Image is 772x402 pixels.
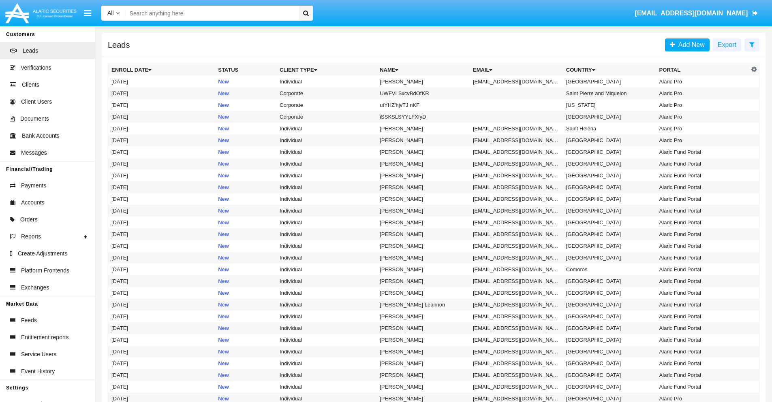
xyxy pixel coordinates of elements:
[718,41,736,48] span: Export
[215,287,276,299] td: New
[108,334,215,346] td: [DATE]
[563,111,656,123] td: [GEOGRAPHIC_DATA]
[276,240,376,252] td: Individual
[563,217,656,228] td: [GEOGRAPHIC_DATA]
[563,64,656,76] th: Country
[276,87,376,99] td: Corporate
[713,38,741,51] button: Export
[376,158,470,170] td: [PERSON_NAME]
[470,381,563,393] td: [EMAIL_ADDRESS][DOMAIN_NAME]
[108,64,215,76] th: Enroll Date
[276,346,376,357] td: Individual
[108,146,215,158] td: [DATE]
[108,170,215,181] td: [DATE]
[563,158,656,170] td: [GEOGRAPHIC_DATA]
[563,264,656,275] td: Comoros
[276,170,376,181] td: Individual
[215,64,276,76] th: Status
[108,99,215,111] td: [DATE]
[376,217,470,228] td: [PERSON_NAME]
[656,193,749,205] td: Alaric Fund Portal
[656,252,749,264] td: Alaric Fund Portal
[656,205,749,217] td: Alaric Fund Portal
[656,76,749,87] td: Alaric Pro
[276,311,376,322] td: Individual
[563,275,656,287] td: [GEOGRAPHIC_DATA]
[215,181,276,193] td: New
[108,287,215,299] td: [DATE]
[470,287,563,299] td: [EMAIL_ADDRESS][DOMAIN_NAME]
[108,217,215,228] td: [DATE]
[22,132,60,140] span: Bank Accounts
[656,322,749,334] td: Alaric Fund Portal
[276,123,376,134] td: Individual
[376,275,470,287] td: [PERSON_NAME]
[656,158,749,170] td: Alaric Fund Portal
[470,217,563,228] td: [EMAIL_ADDRESS][DOMAIN_NAME]
[376,87,470,99] td: UWFVLSxcvBdOfKR
[563,381,656,393] td: [GEOGRAPHIC_DATA]
[21,149,47,157] span: Messages
[470,264,563,275] td: [EMAIL_ADDRESS][DOMAIN_NAME]
[276,217,376,228] td: Individual
[563,205,656,217] td: [GEOGRAPHIC_DATA]
[656,99,749,111] td: Alaric Pro
[108,205,215,217] td: [DATE]
[563,170,656,181] td: [GEOGRAPHIC_DATA]
[215,87,276,99] td: New
[21,367,55,376] span: Event History
[563,76,656,87] td: [GEOGRAPHIC_DATA]
[470,134,563,146] td: [EMAIL_ADDRESS][DOMAIN_NAME]
[376,334,470,346] td: [PERSON_NAME]
[215,99,276,111] td: New
[22,81,39,89] span: Clients
[108,299,215,311] td: [DATE]
[656,287,749,299] td: Alaric Fund Portal
[215,158,276,170] td: New
[376,240,470,252] td: [PERSON_NAME]
[276,357,376,369] td: Individual
[215,146,276,158] td: New
[21,64,51,72] span: Verifications
[276,99,376,111] td: Corporate
[656,240,749,252] td: Alaric Fund Portal
[215,369,276,381] td: New
[108,369,215,381] td: [DATE]
[563,299,656,311] td: [GEOGRAPHIC_DATA]
[563,334,656,346] td: [GEOGRAPHIC_DATA]
[376,264,470,275] td: [PERSON_NAME]
[376,299,470,311] td: [PERSON_NAME] Leannon
[656,275,749,287] td: Alaric Fund Portal
[563,181,656,193] td: [GEOGRAPHIC_DATA]
[215,193,276,205] td: New
[108,311,215,322] td: [DATE]
[215,217,276,228] td: New
[376,146,470,158] td: [PERSON_NAME]
[23,47,38,55] span: Leads
[108,193,215,205] td: [DATE]
[376,205,470,217] td: [PERSON_NAME]
[376,111,470,123] td: iSSKSLSYYLFXfyD
[470,170,563,181] td: [EMAIL_ADDRESS][DOMAIN_NAME]
[656,369,749,381] td: Alaric Fund Portal
[635,10,748,17] span: [EMAIL_ADDRESS][DOMAIN_NAME]
[675,41,705,48] span: Add New
[108,42,130,48] h5: Leads
[656,299,749,311] td: Alaric Fund Portal
[215,111,276,123] td: New
[107,10,114,16] span: All
[20,115,49,123] span: Documents
[656,381,749,393] td: Alaric Fund Portal
[563,123,656,134] td: Saint Helena
[656,357,749,369] td: Alaric Fund Portal
[563,87,656,99] td: Saint Pierre and Miquelon
[108,76,215,87] td: [DATE]
[563,357,656,369] td: [GEOGRAPHIC_DATA]
[276,193,376,205] td: Individual
[276,181,376,193] td: Individual
[215,311,276,322] td: New
[376,134,470,146] td: [PERSON_NAME]
[276,64,376,76] th: Client Type
[276,322,376,334] td: Individual
[470,228,563,240] td: [EMAIL_ADDRESS][DOMAIN_NAME]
